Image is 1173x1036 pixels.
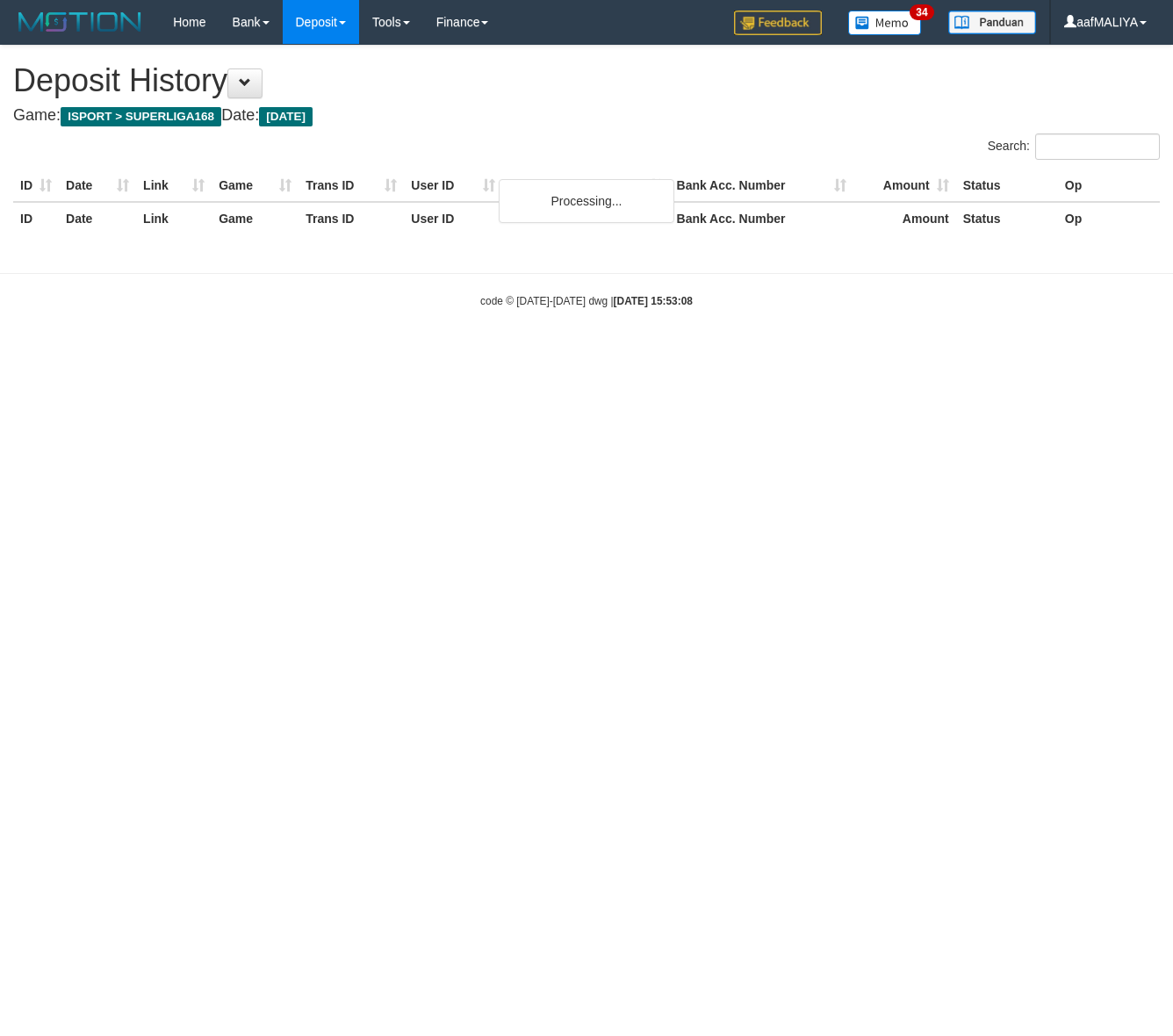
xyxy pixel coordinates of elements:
th: Amount [853,169,956,202]
label: Search: [988,133,1160,160]
h4: Game: Date: [13,107,1160,125]
th: Game [212,169,299,202]
th: Status [956,169,1058,202]
img: Feedback.jpg [734,11,822,35]
strong: [DATE] 15:53:08 [614,295,693,307]
th: User ID [404,169,502,202]
th: Bank Acc. Name [502,169,669,202]
img: MOTION_logo.png [13,9,147,35]
div: Processing... [499,179,674,223]
h1: Deposit History [13,63,1160,98]
input: Search: [1035,133,1160,160]
small: code © [DATE]-[DATE] dwg | [480,295,693,307]
th: ID [13,169,59,202]
th: Trans ID [299,202,404,234]
th: Game [212,202,299,234]
span: 34 [910,4,933,20]
span: [DATE] [259,107,313,126]
th: Status [956,202,1058,234]
th: Trans ID [299,169,404,202]
th: Bank Acc. Number [670,202,853,234]
th: Op [1058,169,1160,202]
th: Amount [853,202,956,234]
th: Op [1058,202,1160,234]
th: ID [13,202,59,234]
span: ISPORT > SUPERLIGA168 [61,107,221,126]
th: Date [59,169,136,202]
th: Bank Acc. Number [670,169,853,202]
th: Link [136,202,212,234]
th: Link [136,169,212,202]
th: User ID [404,202,502,234]
img: Button%20Memo.svg [848,11,922,35]
th: Date [59,202,136,234]
img: panduan.png [948,11,1036,34]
